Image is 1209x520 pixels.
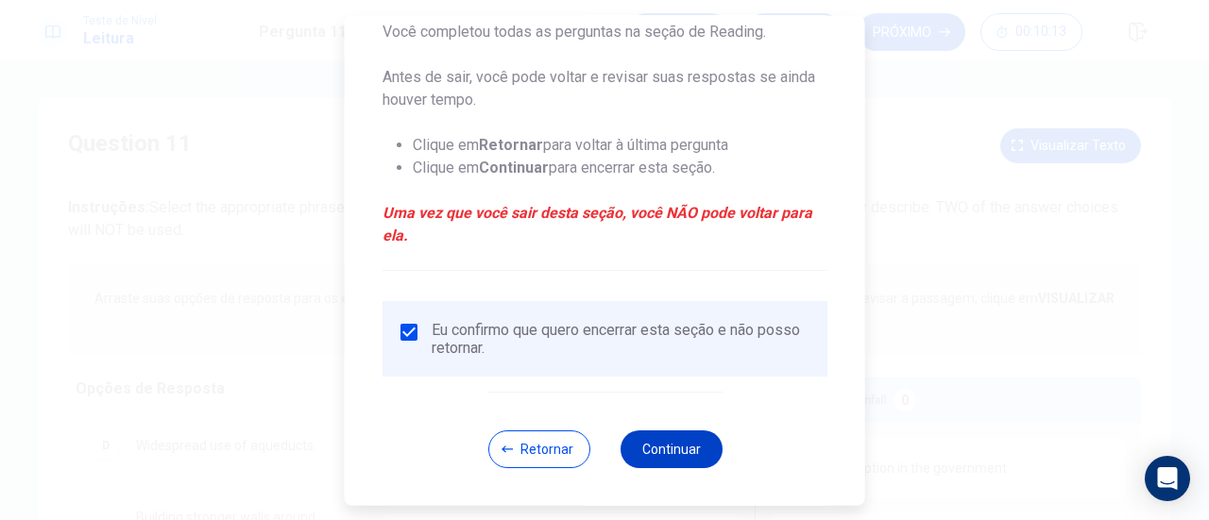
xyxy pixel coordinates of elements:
button: Continuar [620,430,722,468]
p: Você completou todas as perguntas na seção de Reading. [383,21,827,43]
li: Clique em para voltar à última pergunta [413,134,827,157]
strong: Retornar [479,136,543,154]
div: Open Intercom Messenger [1145,456,1190,501]
div: Eu confirmo que quero encerrar esta seção e não posso retornar. [432,321,812,357]
strong: Continuar [479,159,549,176]
li: Clique em para encerrar esta seção. [413,157,827,179]
button: Retornar [487,430,589,468]
em: Uma vez que você sair desta seção, você NÃO pode voltar para ela. [383,202,827,247]
p: Antes de sair, você pode voltar e revisar suas respostas se ainda houver tempo. [383,66,827,111]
